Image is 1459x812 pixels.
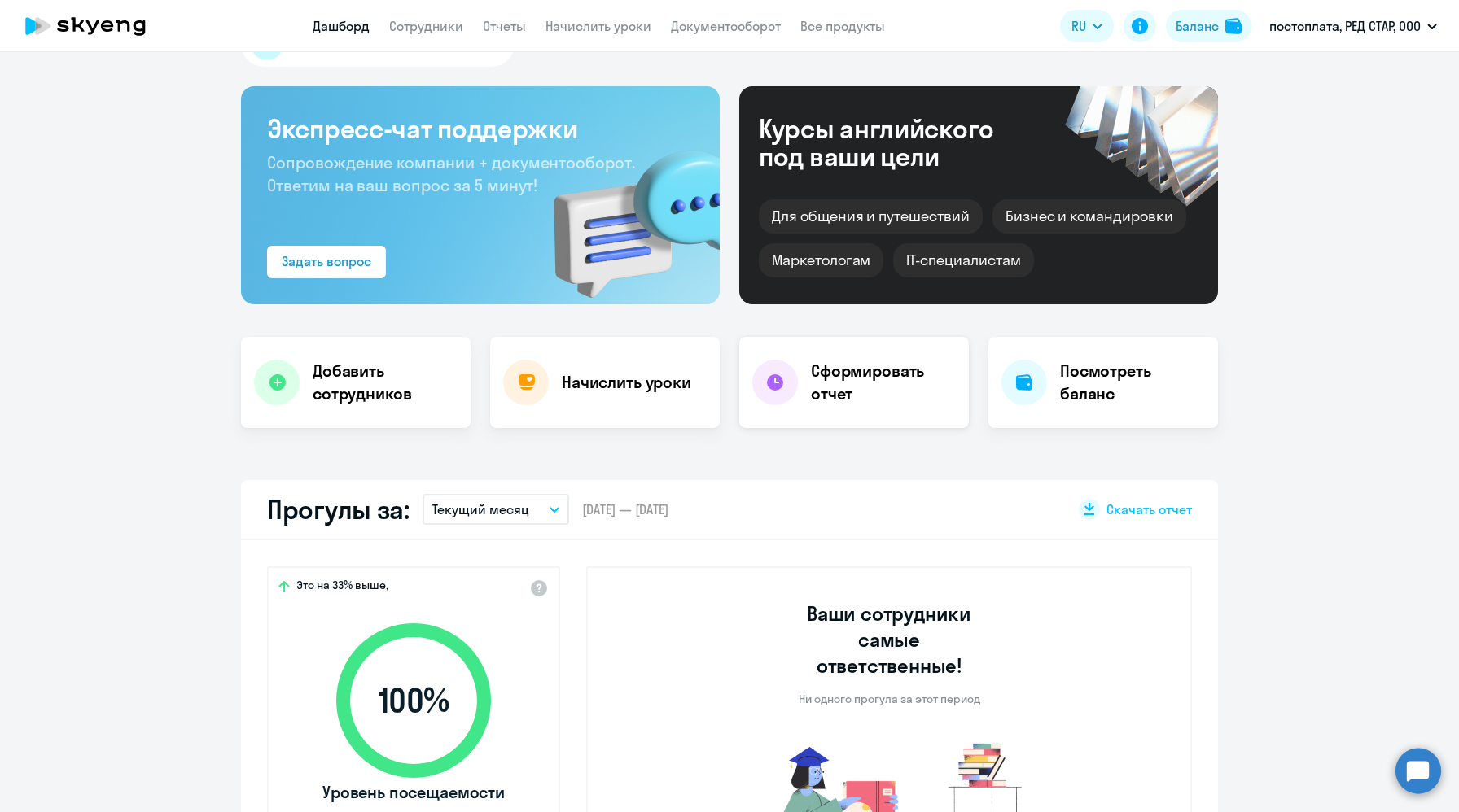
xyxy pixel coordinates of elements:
[759,199,983,234] div: Для общения и путешествий
[1060,360,1205,405] h4: Посмотреть баланс
[483,18,526,34] a: Отчеты
[530,121,720,304] img: bg-img
[267,112,694,145] h3: Экспресс-чат поддержки
[296,578,388,597] span: Это на 33% выше,
[893,243,1033,277] div: IT-специалистам
[1225,18,1242,34] img: balance
[800,18,885,34] a: Все продукты
[1106,500,1192,518] span: Скачать отчет
[320,681,507,720] span: 100 %
[282,251,371,271] div: Задать вопрос
[267,493,410,526] h2: Прогулы за:
[1071,16,1086,36] span: RU
[389,18,463,34] a: Сотрудники
[1269,16,1421,36] p: постоплата, РЕД СТАР, ООО
[759,243,883,277] div: Маркетологам
[545,18,651,34] a: Начислить уроки
[432,500,529,519] p: Текущий месяц
[582,500,668,518] span: [DATE] — [DATE]
[799,692,980,706] p: Ни одного прогула за этот период
[313,18,370,34] a: Дашборд
[811,360,956,405] h4: Сформировать отчет
[423,494,569,525] button: Текущий месяц
[785,600,994,679] h3: Ваши сотрудники самые ответственные!
[992,199,1186,234] div: Бизнес и командировки
[1176,16,1219,36] div: Баланс
[313,360,458,405] h4: Добавить сотрудников
[671,18,781,34] a: Документооборот
[759,115,1037,170] div: Курсы английского под ваши цели
[1261,7,1445,46] button: постоплата, РЕД СТАР, ООО
[1166,10,1251,42] button: Балансbalance
[267,246,386,278] button: Задать вопрос
[562,371,691,394] h4: Начислить уроки
[1060,10,1114,42] button: RU
[267,152,635,195] span: Сопровождение компании + документооборот. Ответим на ваш вопрос за 5 минут!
